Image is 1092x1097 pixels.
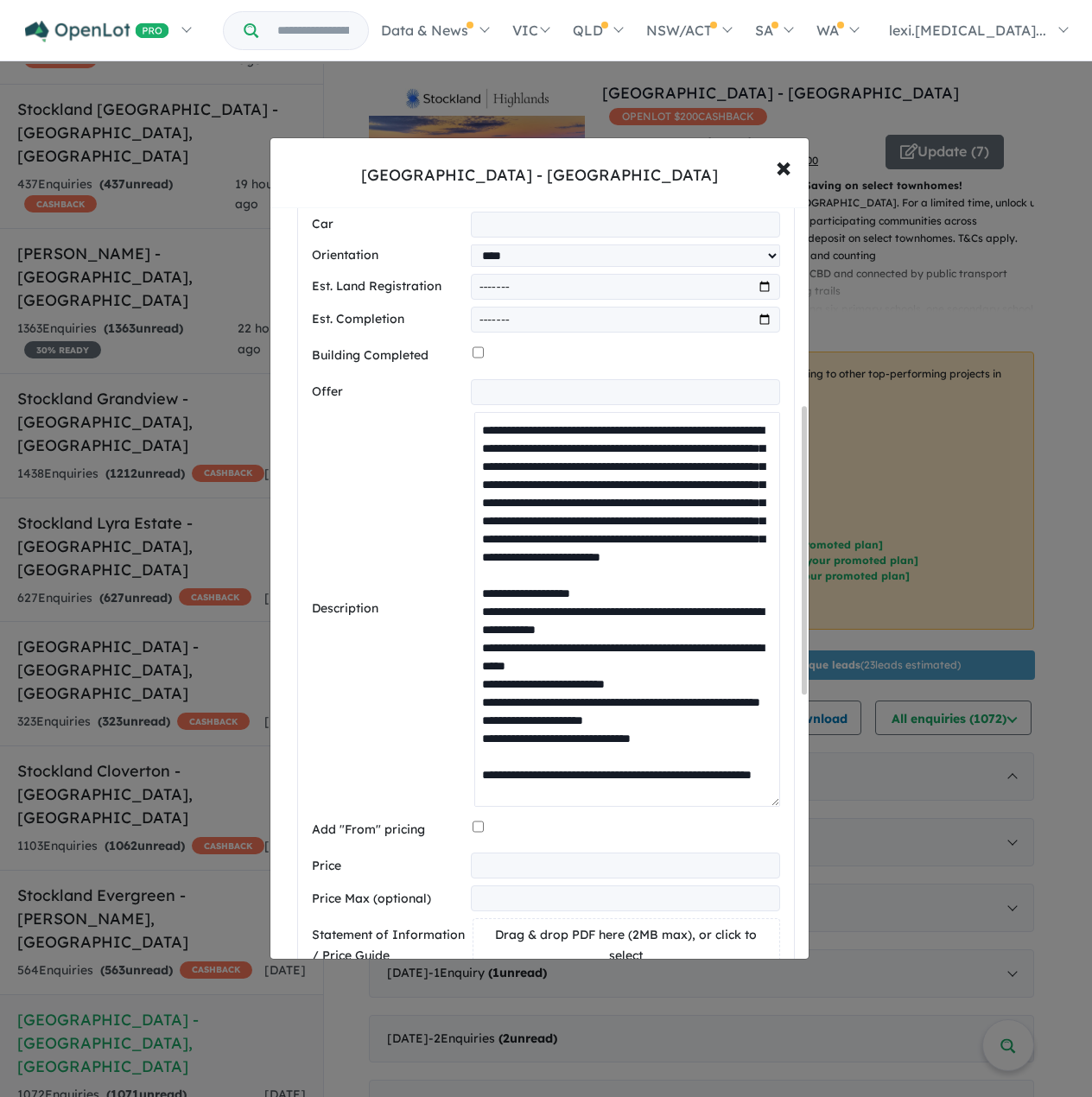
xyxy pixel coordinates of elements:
[312,346,466,366] label: Building Completed
[312,382,464,403] label: Offer
[495,927,757,963] span: Drag & drop PDF here (2MB max), or click to select
[361,164,718,187] div: [GEOGRAPHIC_DATA] - [GEOGRAPHIC_DATA]
[312,214,464,235] label: Car
[312,925,466,967] label: Statement of Information / Price Guide
[262,12,365,49] input: Try estate name, suburb, builder or developer
[312,276,464,297] label: Est. Land Registration
[312,856,464,877] label: Price
[312,889,464,910] label: Price Max (optional)
[889,22,1046,39] span: lexi.[MEDICAL_DATA]...
[312,599,467,619] label: Description
[312,245,464,266] label: Orientation
[25,21,169,42] img: Openlot PRO Logo White
[312,309,464,330] label: Est. Completion
[776,148,791,185] span: ×
[312,820,466,840] label: Add "From" pricing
